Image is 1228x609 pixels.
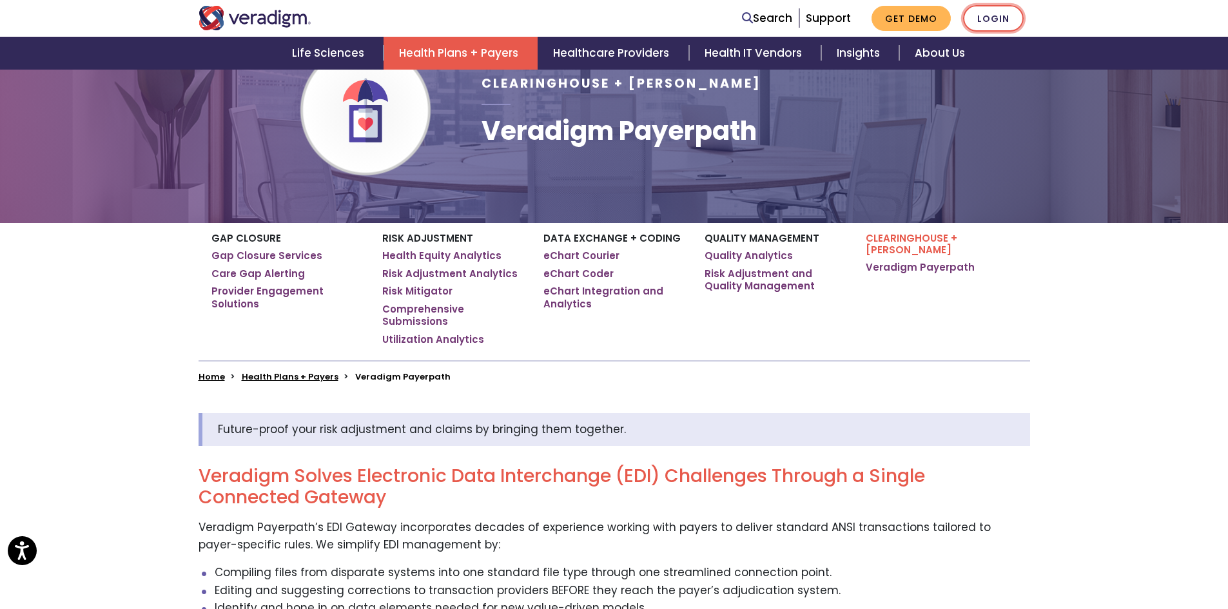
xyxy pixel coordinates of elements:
a: Health Plans + Payers [384,37,538,70]
a: Risk Adjustment and Quality Management [705,267,846,293]
a: Risk Mitigator [382,285,453,298]
a: eChart Courier [543,249,619,262]
a: Insights [821,37,899,70]
h2: Veradigm Solves Electronic Data Interchange (EDI) Challenges Through a Single Connected Gateway [199,465,1030,508]
p: Veradigm Payerpath’s EDI Gateway incorporates decades of experience working with payers to delive... [199,519,1030,554]
a: Veradigm Payerpath [866,261,975,274]
a: Health Plans + Payers [242,371,338,383]
span: Clearinghouse + [PERSON_NAME] [482,75,761,92]
a: Search [742,10,792,27]
a: Get Demo [872,6,951,31]
h1: Veradigm Payerpath [482,115,761,146]
a: Provider Engagement Solutions [211,285,363,310]
a: Quality Analytics [705,249,793,262]
li: Editing and suggesting corrections to transaction providers BEFORE they reach the payer’s adjudic... [215,582,1030,599]
span: Future-proof your risk adjustment and claims by bringing them together. [218,421,626,437]
a: Comprehensive Submissions [382,303,524,328]
a: Login [963,5,1024,32]
a: Gap Closure Services [211,249,322,262]
a: eChart Coder [543,267,614,280]
a: About Us [899,37,980,70]
a: Health Equity Analytics [382,249,502,262]
img: Veradigm logo [199,6,311,30]
a: eChart Integration and Analytics [543,285,685,310]
a: Utilization Analytics [382,333,484,346]
a: Care Gap Alerting [211,267,305,280]
a: Healthcare Providers [538,37,688,70]
a: Life Sciences [277,37,384,70]
a: Support [806,10,851,26]
a: Health IT Vendors [689,37,821,70]
li: Compiling files from disparate systems into one standard file type through one streamlined connec... [215,564,1030,581]
a: Risk Adjustment Analytics [382,267,518,280]
a: Home [199,371,225,383]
